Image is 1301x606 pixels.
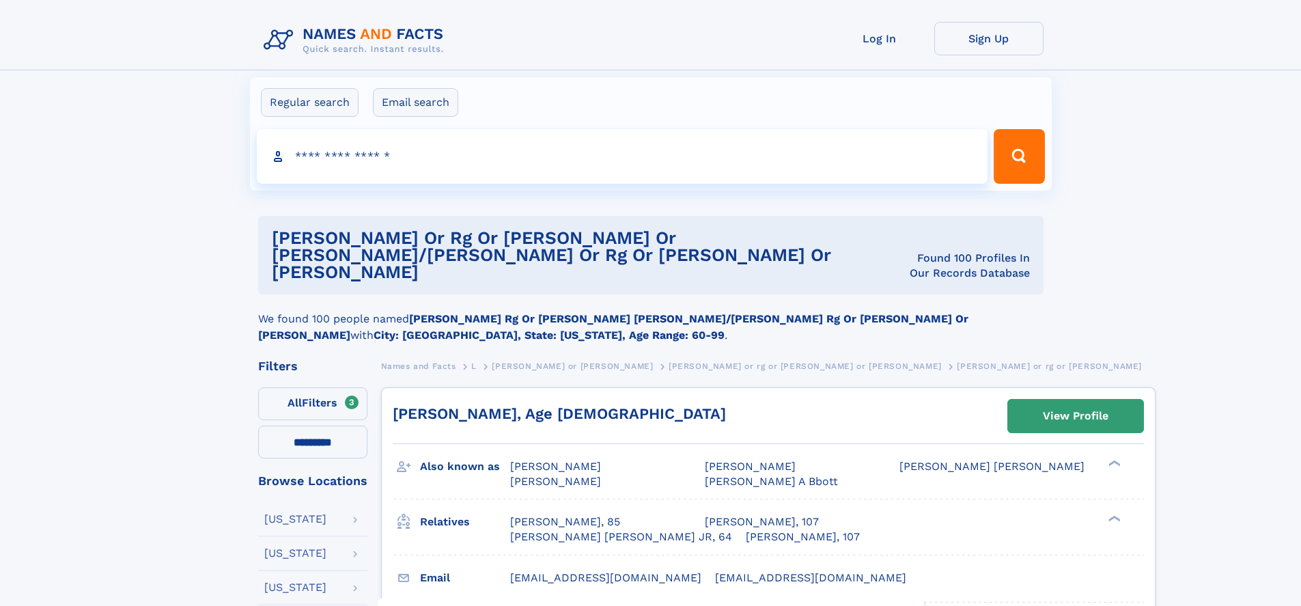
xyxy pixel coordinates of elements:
div: View Profile [1043,400,1108,432]
a: [PERSON_NAME], 107 [705,514,819,529]
div: [US_STATE] [264,548,326,559]
a: Names and Facts [381,357,456,374]
span: [PERSON_NAME] [510,460,601,473]
h1: [PERSON_NAME] or rg or [PERSON_NAME] or [PERSON_NAME]/[PERSON_NAME] or rg or [PERSON_NAME] or [PE... [272,230,898,281]
div: Filters [258,360,367,372]
div: [US_STATE] [264,582,326,593]
div: ❯ [1105,514,1121,523]
div: Browse Locations [258,475,367,487]
a: Sign Up [934,22,1044,55]
b: [PERSON_NAME] Rg Or [PERSON_NAME] [PERSON_NAME]/[PERSON_NAME] Rg Or [PERSON_NAME] Or [PERSON_NAME] [258,312,968,342]
img: Logo Names and Facts [258,22,455,59]
div: We found 100 people named with . [258,294,1044,344]
h3: Email [420,566,510,590]
b: City: [GEOGRAPHIC_DATA], State: [US_STATE], Age Range: 60-99 [374,329,725,342]
span: [PERSON_NAME] [PERSON_NAME] [899,460,1085,473]
span: [PERSON_NAME] or rg or [PERSON_NAME] or [PERSON_NAME] [669,361,942,371]
span: [PERSON_NAME] A Bbott [705,475,838,488]
a: [PERSON_NAME], 107 [746,529,860,545]
label: Email search [373,88,458,117]
a: [PERSON_NAME] or rg or [PERSON_NAME] or [PERSON_NAME] [669,357,942,374]
span: [PERSON_NAME] or [PERSON_NAME] [492,361,653,371]
span: [PERSON_NAME] [705,460,796,473]
div: Found 100 Profiles In Our Records Database [897,251,1029,281]
a: [PERSON_NAME], Age [DEMOGRAPHIC_DATA] [393,405,726,422]
a: View Profile [1008,400,1143,432]
a: L [471,357,477,374]
label: Regular search [261,88,359,117]
a: [PERSON_NAME], 85 [510,514,620,529]
span: [PERSON_NAME] or rg or [PERSON_NAME] [957,361,1142,371]
div: [US_STATE] [264,514,326,525]
span: [EMAIL_ADDRESS][DOMAIN_NAME] [510,571,701,584]
a: [PERSON_NAME] or [PERSON_NAME] [492,357,653,374]
h3: Also known as [420,455,510,478]
h3: Relatives [420,510,510,534]
button: Search Button [994,129,1044,184]
span: All [288,396,302,409]
a: Log In [825,22,934,55]
div: ❯ [1105,459,1121,468]
label: Filters [258,387,367,420]
span: [EMAIL_ADDRESS][DOMAIN_NAME] [715,571,906,584]
span: [PERSON_NAME] [510,475,601,488]
span: L [471,361,477,371]
input: search input [257,129,988,184]
a: [PERSON_NAME] [PERSON_NAME] JR, 64 [510,529,732,545]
